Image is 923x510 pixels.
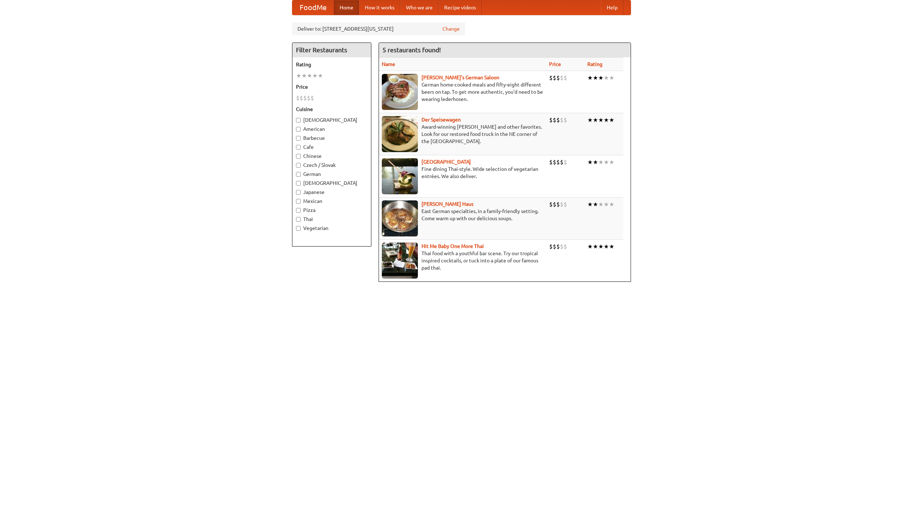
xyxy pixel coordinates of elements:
input: Barbecue [296,136,301,141]
a: How it works [359,0,400,15]
label: Pizza [296,207,367,214]
li: $ [564,74,567,82]
p: Award-winning [PERSON_NAME] and other favorites. Look for our restored food truck in the NE corne... [382,123,543,145]
li: $ [564,158,567,166]
li: $ [549,74,553,82]
input: Vegetarian [296,226,301,231]
li: ★ [593,158,598,166]
label: Cafe [296,143,367,151]
li: ★ [609,158,614,166]
li: ★ [587,116,593,124]
li: $ [564,243,567,250]
input: German [296,172,301,177]
a: Recipe videos [438,0,482,15]
a: Rating [587,61,602,67]
img: esthers.jpg [382,74,418,110]
li: ★ [604,74,609,82]
li: ★ [604,158,609,166]
a: Hit Me Baby One More Thai [421,243,484,249]
input: American [296,127,301,132]
p: Thai food with a youthful bar scene. Try our tropical inspired cocktails, or tuck into a plate of... [382,250,543,271]
li: $ [560,158,564,166]
li: $ [307,94,310,102]
a: Name [382,61,395,67]
li: ★ [598,116,604,124]
li: ★ [598,158,604,166]
li: $ [560,116,564,124]
img: kohlhaus.jpg [382,200,418,236]
a: [GEOGRAPHIC_DATA] [421,159,471,165]
input: Chinese [296,154,301,159]
li: $ [549,116,553,124]
li: $ [553,74,556,82]
li: $ [553,200,556,208]
p: German home-cooked meals and fifty-eight different beers on tap. To get more authentic, you'd nee... [382,81,543,103]
li: $ [556,200,560,208]
li: ★ [604,243,609,250]
li: ★ [318,72,323,80]
input: Mexican [296,199,301,204]
li: $ [296,94,300,102]
h5: Price [296,83,367,90]
li: $ [553,243,556,250]
input: Pizza [296,208,301,213]
p: Fine dining Thai-style. Wide selection of vegetarian entrées. We also deliver. [382,165,543,180]
li: $ [560,243,564,250]
label: [DEMOGRAPHIC_DATA] [296,116,367,124]
li: ★ [609,74,614,82]
li: ★ [609,243,614,250]
li: ★ [609,200,614,208]
a: Who we are [400,0,438,15]
label: Chinese [296,152,367,160]
li: ★ [593,74,598,82]
li: ★ [587,243,593,250]
label: [DEMOGRAPHIC_DATA] [296,179,367,187]
a: Help [601,0,623,15]
li: ★ [301,72,307,80]
li: $ [564,200,567,208]
li: $ [549,158,553,166]
input: Japanese [296,190,301,195]
label: Barbecue [296,134,367,142]
input: [DEMOGRAPHIC_DATA] [296,118,301,123]
a: Der Speisewagen [421,117,461,123]
li: ★ [312,72,318,80]
li: $ [556,158,560,166]
input: Thai [296,217,301,222]
h4: Filter Restaurants [292,43,371,57]
li: ★ [604,200,609,208]
div: Deliver to: [STREET_ADDRESS][US_STATE] [292,22,465,35]
li: ★ [296,72,301,80]
li: $ [553,158,556,166]
li: ★ [593,116,598,124]
input: Czech / Slovak [296,163,301,168]
label: German [296,170,367,178]
img: speisewagen.jpg [382,116,418,152]
p: East German specialties, in a family-friendly setting. Come warm up with our delicious soups. [382,208,543,222]
li: ★ [587,200,593,208]
li: ★ [598,243,604,250]
li: ★ [307,72,312,80]
li: ★ [587,158,593,166]
li: $ [560,74,564,82]
img: satay.jpg [382,158,418,194]
li: ★ [598,200,604,208]
li: $ [564,116,567,124]
label: Japanese [296,189,367,196]
li: $ [300,94,303,102]
li: $ [549,200,553,208]
li: ★ [598,74,604,82]
a: Home [334,0,359,15]
input: Cafe [296,145,301,150]
a: [PERSON_NAME] Haus [421,201,473,207]
li: $ [556,243,560,250]
a: Price [549,61,561,67]
a: [PERSON_NAME]'s German Saloon [421,75,499,80]
a: FoodMe [292,0,334,15]
li: $ [310,94,314,102]
li: ★ [593,243,598,250]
